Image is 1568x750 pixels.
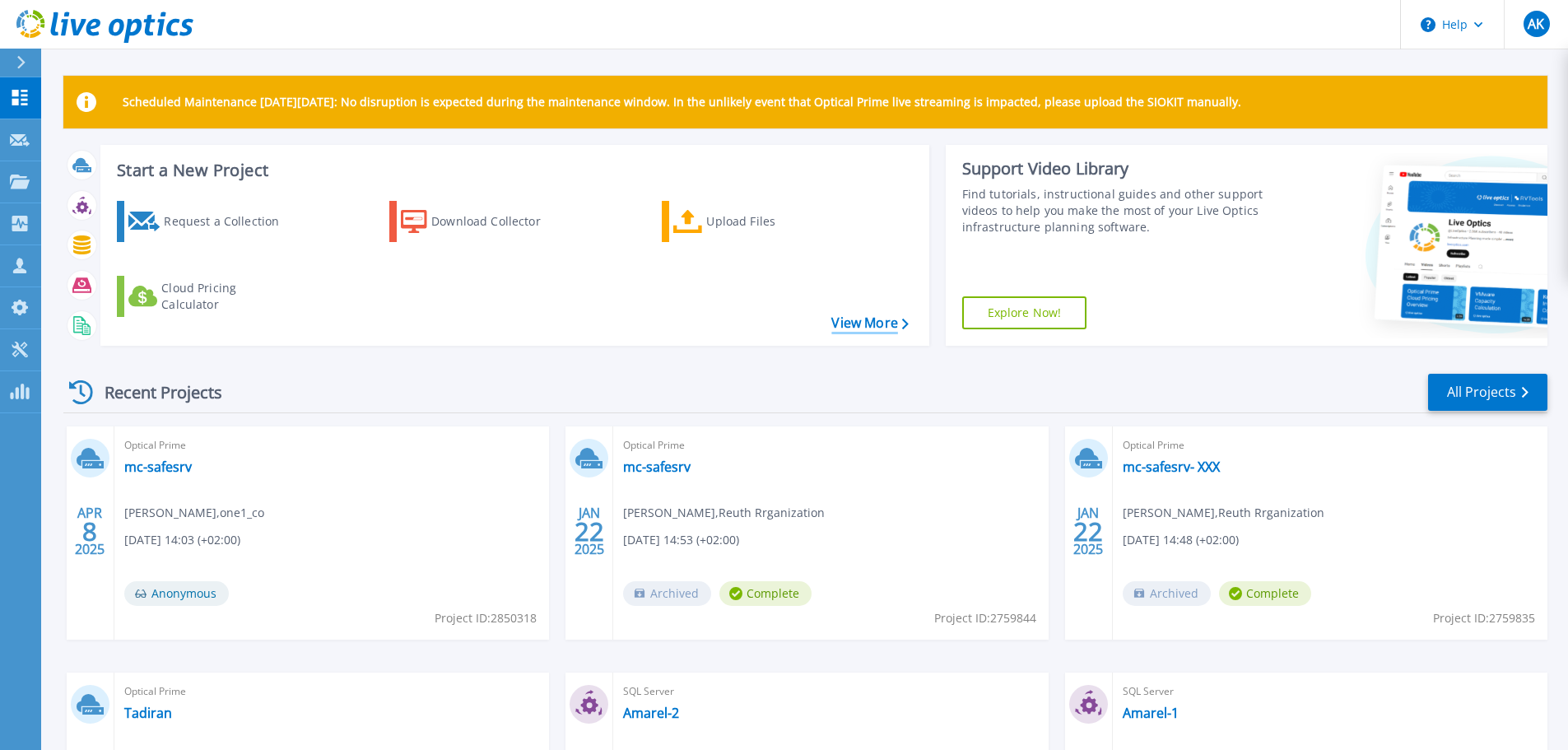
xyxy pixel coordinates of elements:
[1123,531,1239,549] span: [DATE] 14:48 (+02:00)
[124,581,229,606] span: Anonymous
[831,315,908,331] a: View More
[662,201,845,242] a: Upload Files
[435,609,537,627] span: Project ID: 2850318
[623,581,711,606] span: Archived
[1123,682,1538,701] span: SQL Server
[934,609,1036,627] span: Project ID: 2759844
[706,205,838,238] div: Upload Files
[575,524,604,538] span: 22
[1123,504,1324,522] span: [PERSON_NAME] , Reuth Rrganization
[623,682,1038,701] span: SQL Server
[74,501,105,561] div: APR 2025
[431,205,563,238] div: Download Collector
[574,501,605,561] div: JAN 2025
[1428,374,1547,411] a: All Projects
[117,276,300,317] a: Cloud Pricing Calculator
[82,524,97,538] span: 8
[719,581,812,606] span: Complete
[623,436,1038,454] span: Optical Prime
[1123,436,1538,454] span: Optical Prime
[124,682,539,701] span: Optical Prime
[123,95,1241,109] p: Scheduled Maintenance [DATE][DATE]: No disruption is expected during the maintenance window. In t...
[124,504,264,522] span: [PERSON_NAME] , one1_co
[124,531,240,549] span: [DATE] 14:03 (+02:00)
[962,158,1269,179] div: Support Video Library
[962,186,1269,235] div: Find tutorials, instructional guides and other support videos to help you make the most of your L...
[623,504,825,522] span: [PERSON_NAME] , Reuth Rrganization
[1073,524,1103,538] span: 22
[124,436,539,454] span: Optical Prime
[1433,609,1535,627] span: Project ID: 2759835
[1123,705,1179,721] a: Amarel-1
[1123,581,1211,606] span: Archived
[623,531,739,549] span: [DATE] 14:53 (+02:00)
[962,296,1087,329] a: Explore Now!
[117,161,908,179] h3: Start a New Project
[124,705,172,721] a: Tadiran
[1123,459,1220,475] a: mc-safesrv- XXX
[164,205,295,238] div: Request a Collection
[1072,501,1104,561] div: JAN 2025
[1219,581,1311,606] span: Complete
[389,201,573,242] a: Download Collector
[117,201,300,242] a: Request a Collection
[623,459,691,475] a: mc-safesrv
[63,372,244,412] div: Recent Projects
[623,705,679,721] a: Amarel-2
[124,459,192,475] a: mc-safesrv
[161,280,293,313] div: Cloud Pricing Calculator
[1528,17,1544,30] span: AK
